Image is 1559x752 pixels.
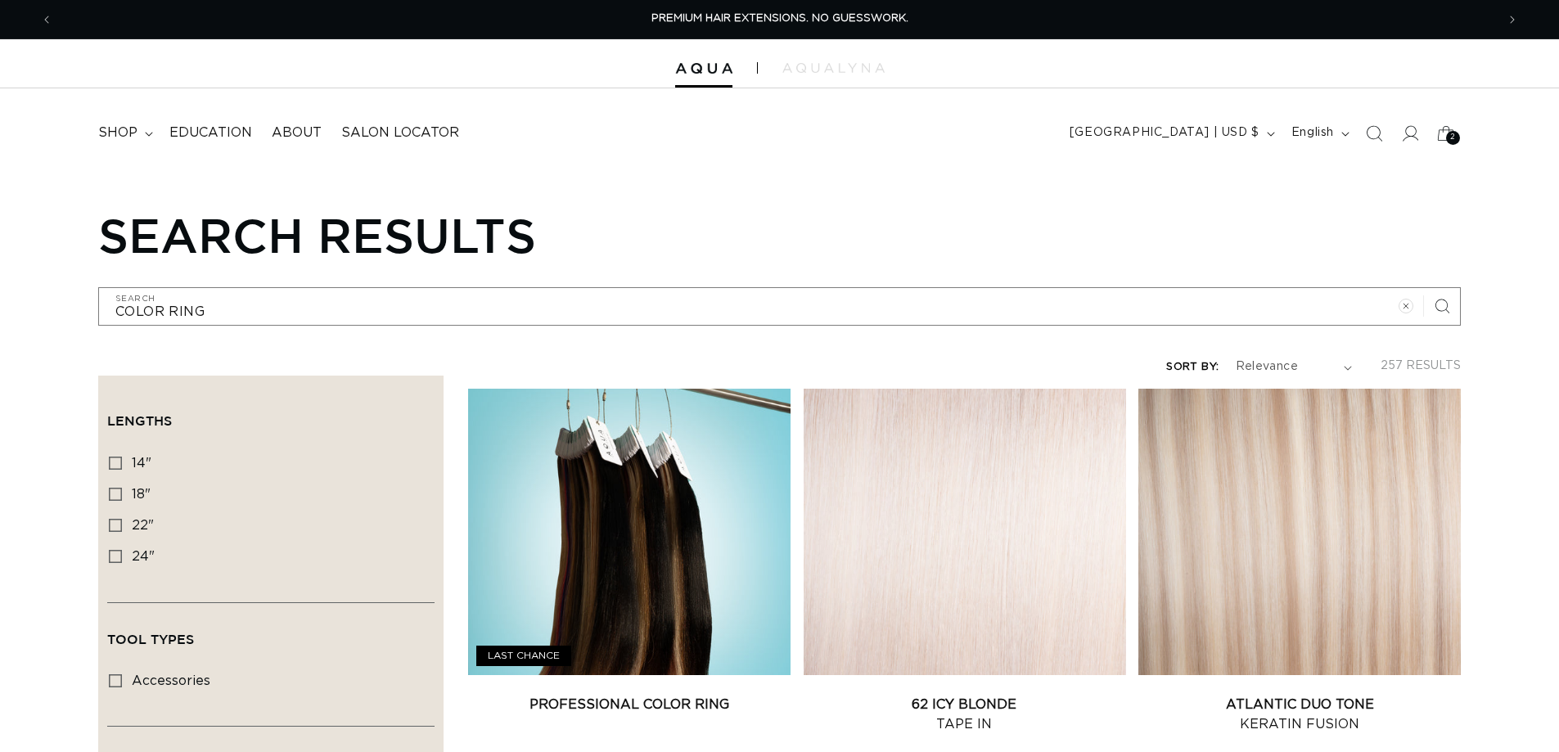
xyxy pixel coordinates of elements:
[99,288,1460,325] input: Search
[1381,360,1461,371] span: 257 results
[1166,362,1219,372] label: Sort by:
[160,115,262,151] a: Education
[1424,288,1460,324] button: Search
[782,63,885,73] img: aqualyna.com
[272,124,322,142] span: About
[98,207,1461,263] h1: Search results
[1070,124,1259,142] span: [GEOGRAPHIC_DATA] | USD $
[1060,118,1282,149] button: [GEOGRAPHIC_DATA] | USD $
[132,457,151,470] span: 14"
[132,674,210,687] span: accessories
[169,124,252,142] span: Education
[1291,124,1334,142] span: English
[675,63,732,74] img: Aqua Hair Extensions
[1388,288,1424,324] button: Clear search term
[1450,131,1456,145] span: 2
[804,695,1126,734] a: 62 Icy Blonde Tape In
[1138,695,1461,734] a: Atlantic Duo Tone Keratin Fusion
[1494,4,1530,35] button: Next announcement
[98,124,137,142] span: shop
[88,115,160,151] summary: shop
[1356,115,1392,151] summary: Search
[341,124,459,142] span: Salon Locator
[132,519,154,532] span: 22"
[651,13,908,24] span: PREMIUM HAIR EXTENSIONS. NO GUESSWORK.
[468,695,791,714] a: Professional Color Ring
[1282,118,1356,149] button: English
[107,632,194,646] span: Tool Types
[262,115,331,151] a: About
[132,488,151,501] span: 18"
[29,4,65,35] button: Previous announcement
[107,385,435,444] summary: Lengths (0 selected)
[107,603,435,662] summary: Tool Types (0 selected)
[331,115,469,151] a: Salon Locator
[132,550,155,563] span: 24"
[107,413,172,428] span: Lengths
